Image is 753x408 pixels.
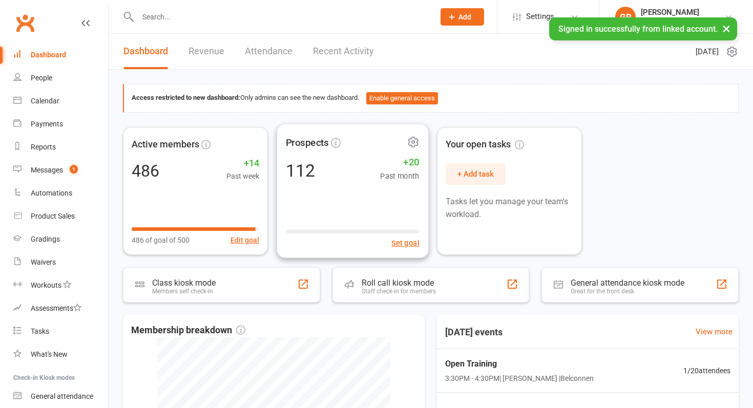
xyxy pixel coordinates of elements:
span: Open Training [445,357,594,371]
span: Settings [526,5,554,28]
span: 3:30PM - 4:30PM | [PERSON_NAME] | Belconnen [445,373,594,384]
button: + Add task [446,163,506,185]
div: 486 [132,163,159,179]
div: Staff check-in for members [362,288,436,295]
div: Payments [31,120,63,128]
a: Product Sales [13,205,108,228]
a: Attendance [245,34,292,69]
a: Assessments [13,297,108,320]
div: Dashboard [31,51,66,59]
span: Add [458,13,471,21]
div: Tasks [31,327,49,335]
span: Active members [132,137,199,152]
div: Chopper's Gym [641,17,699,26]
div: [PERSON_NAME] [641,8,699,17]
button: Enable general access [366,92,438,104]
span: Past week [226,170,259,182]
input: Search... [135,10,427,24]
a: Recent Activity [313,34,374,69]
div: Only admins can see the new dashboard. [132,92,730,104]
a: General attendance kiosk mode [13,385,108,408]
a: Dashboard [123,34,168,69]
a: Gradings [13,228,108,251]
span: +20 [380,154,420,169]
div: General attendance [31,392,93,400]
div: 112 [285,161,315,179]
a: Payments [13,113,108,136]
a: Automations [13,182,108,205]
a: Reports [13,136,108,159]
div: Great for the front desk [571,288,684,295]
span: Your open tasks [446,137,524,152]
button: Set goal [391,237,420,249]
button: × [717,17,736,39]
span: +14 [226,156,259,171]
a: Revenue [189,34,224,69]
div: General attendance kiosk mode [571,278,684,288]
a: Calendar [13,90,108,113]
button: Add [441,8,484,26]
a: Dashboard [13,44,108,67]
div: Roll call kiosk mode [362,278,436,288]
div: Waivers [31,258,56,266]
p: Tasks let you manage your team's workload. [446,195,573,221]
div: Assessments [31,304,81,312]
span: Signed in successfully from linked account. [558,24,718,34]
div: Members self check-in [152,288,216,295]
div: GR [615,7,636,27]
span: 1 [70,165,78,174]
span: [DATE] [696,46,719,58]
span: 486 of goal of 500 [132,234,190,246]
a: Waivers [13,251,108,274]
div: Reports [31,143,56,151]
div: Product Sales [31,212,75,220]
strong: Access restricted to new dashboard: [132,94,240,101]
span: 1 / 20 attendees [683,365,730,376]
a: Workouts [13,274,108,297]
a: Tasks [13,320,108,343]
div: Workouts [31,281,61,289]
button: Edit goal [231,234,259,246]
a: People [13,67,108,90]
a: Messages 1 [13,159,108,182]
div: Class kiosk mode [152,278,216,288]
div: Gradings [31,235,60,243]
span: Past month [380,169,420,182]
div: What's New [31,350,68,358]
div: People [31,74,52,82]
a: What's New [13,343,108,366]
h3: [DATE] events [437,323,511,341]
div: Calendar [31,97,59,105]
span: Membership breakdown [131,323,245,338]
div: Automations [31,189,72,197]
a: View more [696,326,733,338]
div: Messages [31,166,63,174]
a: Clubworx [12,10,38,36]
span: Prospects [285,135,328,150]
